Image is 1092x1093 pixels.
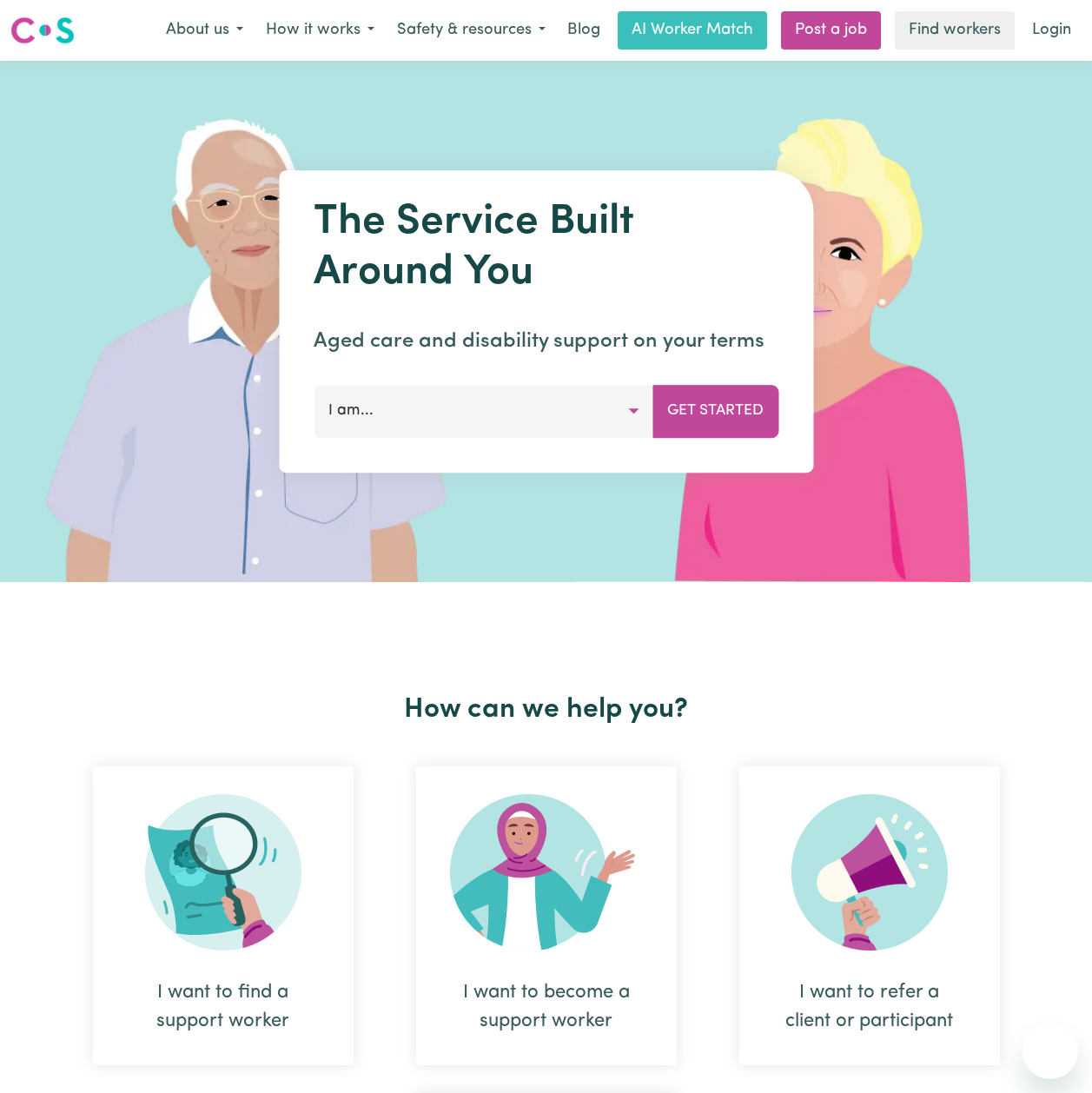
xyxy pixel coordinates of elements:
[652,385,778,437] button: Get Started
[739,766,1000,1065] div: I want to refer a client or participant
[781,11,881,50] a: Post a job
[791,794,948,951] img: Refer
[557,11,611,50] a: Blog
[314,326,778,357] p: Aged care and disability support on your terms
[1023,1023,1078,1079] iframe: Button to launch messaging window
[781,978,958,1036] div: I want to refer a client or participant
[62,693,1031,726] h2: How can we help you?
[895,11,1015,50] a: Find workers
[618,11,767,50] a: AI Worker Match
[155,12,255,49] button: About us
[255,12,386,49] button: How it works
[458,978,635,1036] div: I want to become a support worker
[386,12,557,49] button: Safety & resources
[314,385,653,437] button: I am...
[314,198,778,298] h1: The Service Built Around You
[135,978,312,1036] div: I want to find a support worker
[145,794,301,951] img: Search
[10,15,75,46] img: Careseekers logo
[416,766,677,1065] div: I want to become a support worker
[93,766,354,1065] div: I want to find a support worker
[450,794,643,951] img: Become Worker
[10,10,75,50] a: Careseekers logo
[1022,11,1082,50] a: Login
